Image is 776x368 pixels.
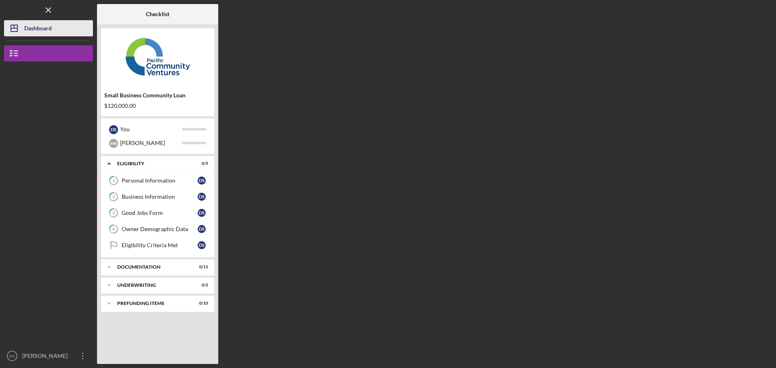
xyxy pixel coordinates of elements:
div: Personal Information [122,177,198,184]
div: Documentation [117,265,188,269]
div: Owner Demographic Data [122,226,198,232]
text: DS [9,354,15,358]
div: 0 / 11 [194,265,208,269]
button: DS[PERSON_NAME] [4,348,93,364]
div: You [120,122,182,136]
div: Prefunding Items [117,301,188,306]
a: Eligibility Criteria MetDS [105,237,210,253]
a: 1Personal InformationDS [105,172,210,189]
div: Eligibility Criteria Met [122,242,198,248]
div: Dashboard [24,20,52,38]
img: Product logo [101,32,214,81]
div: D S [198,193,206,201]
div: D S [198,241,206,249]
tspan: 3 [112,210,115,216]
button: Dashboard [4,20,93,36]
div: D S [198,209,206,217]
div: D S [198,225,206,233]
div: [PERSON_NAME] [120,136,182,150]
div: D S [109,125,118,134]
a: 2Business InformationDS [105,189,210,205]
div: Underwriting [117,283,188,288]
div: 0 / 10 [194,301,208,306]
div: M S [109,139,118,148]
a: 3Good Jobs FormDS [105,205,210,221]
div: [PERSON_NAME] [20,348,73,366]
tspan: 1 [112,178,115,183]
tspan: 4 [112,227,115,232]
div: $120,000.00 [104,103,211,109]
b: Checklist [146,11,169,17]
div: Eligibility [117,161,188,166]
div: Business Information [122,193,198,200]
div: Good Jobs Form [122,210,198,216]
div: 0 / 5 [194,161,208,166]
tspan: 2 [112,194,115,200]
a: 4Owner Demographic DataDS [105,221,210,237]
div: D S [198,177,206,185]
div: Small Business Community Loan [104,92,211,99]
div: 0 / 2 [194,283,208,288]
